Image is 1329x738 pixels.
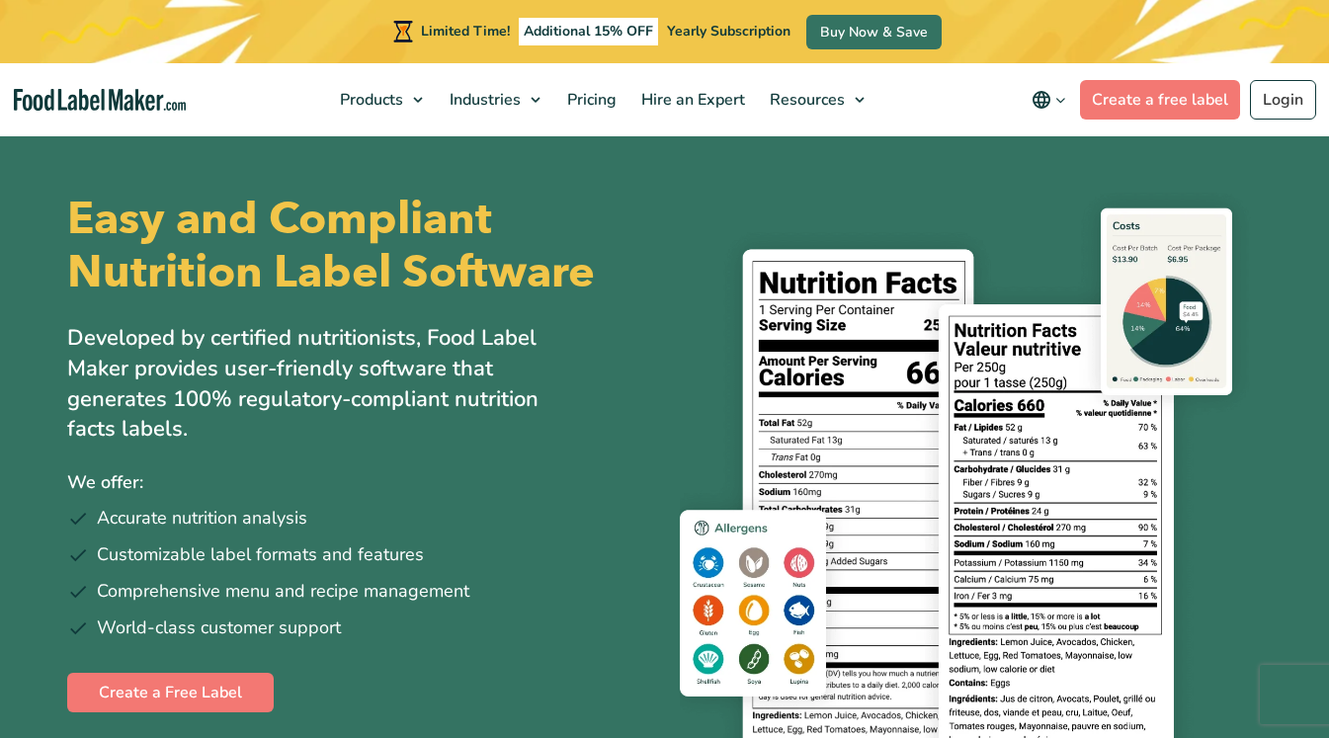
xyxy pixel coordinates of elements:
span: Comprehensive menu and recipe management [97,578,469,605]
a: Products [328,63,433,136]
a: Hire an Expert [629,63,753,136]
span: Limited Time! [421,22,510,41]
span: Products [334,89,405,111]
a: Buy Now & Save [806,15,942,49]
span: Resources [764,89,847,111]
span: World-class customer support [97,615,341,641]
a: Food Label Maker homepage [14,89,186,112]
a: Create a free label [1080,80,1240,120]
a: Pricing [555,63,624,136]
a: Resources [758,63,874,136]
span: Customizable label formats and features [97,541,424,568]
p: Developed by certified nutritionists, Food Label Maker provides user-friendly software that gener... [67,323,581,445]
a: Login [1250,80,1316,120]
span: Hire an Expert [635,89,747,111]
p: We offer: [67,468,650,497]
h1: Easy and Compliant Nutrition Label Software [67,193,650,299]
span: Pricing [561,89,619,111]
span: Accurate nutrition analysis [97,505,307,532]
span: Yearly Subscription [667,22,790,41]
span: Industries [444,89,523,111]
a: Industries [438,63,550,136]
a: Create a Free Label [67,673,274,712]
span: Additional 15% OFF [519,18,658,45]
button: Change language [1018,80,1080,120]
